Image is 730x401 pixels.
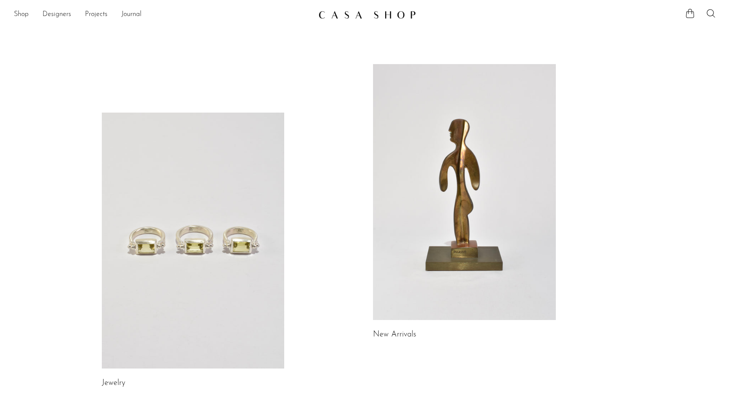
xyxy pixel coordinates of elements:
[14,7,311,22] nav: Desktop navigation
[14,7,311,22] ul: NEW HEADER MENU
[102,379,125,387] a: Jewelry
[14,9,29,20] a: Shop
[85,9,107,20] a: Projects
[373,331,416,339] a: New Arrivals
[121,9,142,20] a: Journal
[42,9,71,20] a: Designers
